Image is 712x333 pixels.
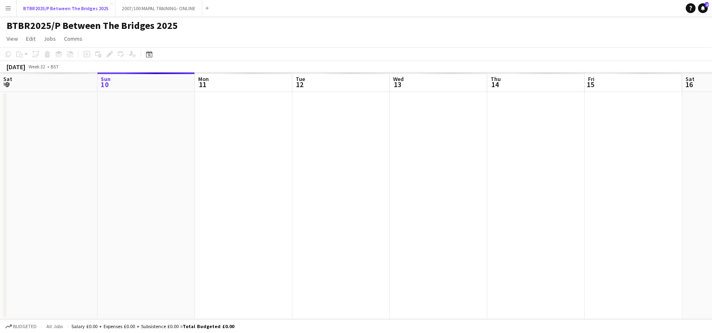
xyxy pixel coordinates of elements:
span: View [7,35,18,42]
span: Mon [198,75,209,83]
button: Budgeted [4,322,38,331]
button: BTBR2025/P Between The Bridges 2025 [17,0,115,16]
span: 13 [392,80,404,89]
div: [DATE] [7,63,25,71]
span: Week 32 [27,64,47,70]
span: Comms [64,35,82,42]
span: Total Budgeted £0.00 [183,323,234,329]
span: Budgeted [13,324,37,329]
span: Fri [588,75,595,83]
span: 2 [705,2,709,7]
span: 14 [489,80,501,89]
span: 15 [587,80,595,89]
span: 9 [2,80,12,89]
a: Edit [23,33,39,44]
span: 12 [294,80,305,89]
span: Tue [296,75,305,83]
div: Salary £0.00 + Expenses £0.00 + Subsistence £0.00 = [71,323,234,329]
span: Sat [685,75,694,83]
a: View [3,33,21,44]
button: 2007/100 MAPAL TRAINING- ONLINE [115,0,202,16]
span: Wed [393,75,404,83]
span: All jobs [45,323,64,329]
span: Thu [491,75,501,83]
a: 2 [698,3,708,13]
span: Edit [26,35,35,42]
h1: BTBR2025/P Between The Bridges 2025 [7,20,178,32]
span: Sat [3,75,12,83]
span: 16 [684,80,694,89]
a: Jobs [40,33,59,44]
span: Jobs [44,35,56,42]
span: Sun [101,75,111,83]
div: BST [51,64,59,70]
span: 11 [197,80,209,89]
span: 10 [100,80,111,89]
a: Comms [61,33,86,44]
